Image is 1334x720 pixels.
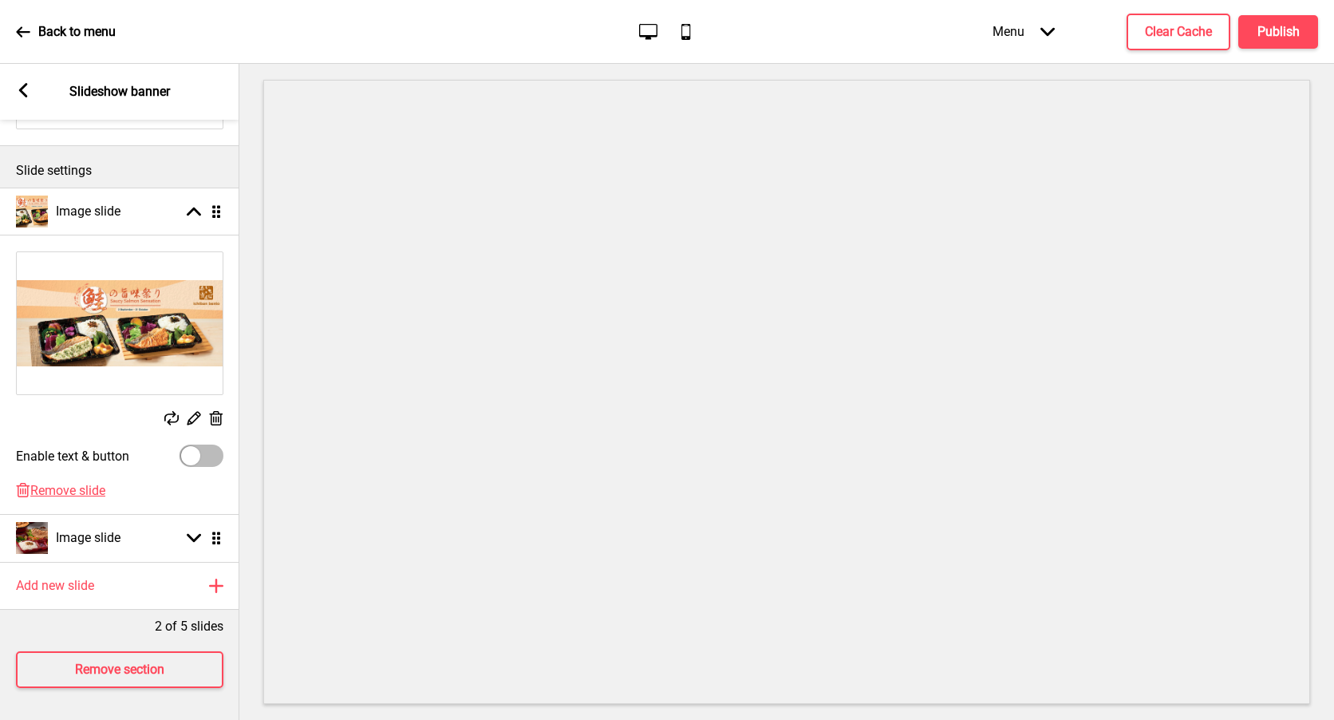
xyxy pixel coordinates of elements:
[16,449,129,464] label: Enable text & button
[75,661,164,678] h4: Remove section
[56,529,120,547] h4: Image slide
[16,162,223,180] p: Slide settings
[69,83,170,101] p: Slideshow banner
[16,10,116,53] a: Back to menu
[1257,23,1300,41] h4: Publish
[56,203,120,220] h4: Image slide
[38,23,116,41] p: Back to menu
[1145,23,1212,41] h4: Clear Cache
[30,483,105,498] span: Remove slide
[977,8,1071,55] div: Menu
[1238,15,1318,49] button: Publish
[17,252,223,394] img: Image
[16,577,94,595] h4: Add new slide
[155,618,223,635] p: 2 of 5 slides
[16,651,223,688] button: Remove section
[1127,14,1230,50] button: Clear Cache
